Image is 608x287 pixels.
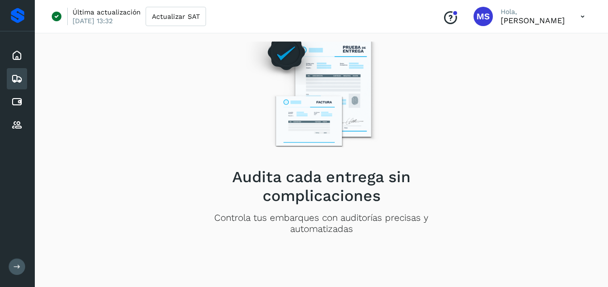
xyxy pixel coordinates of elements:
[73,16,113,25] p: [DATE] 13:32
[7,115,27,136] div: Proveedores
[501,8,565,16] p: Hola,
[73,8,141,16] p: Última actualización
[184,213,460,235] p: Controla tus embarques con auditorías precisas y automatizadas
[152,13,200,20] span: Actualizar SAT
[7,68,27,89] div: Embarques
[184,168,460,205] h2: Audita cada entrega sin complicaciones
[238,18,405,160] img: Empty state image
[7,91,27,113] div: Cuentas por pagar
[501,16,565,25] p: Mariana Salazar
[7,45,27,66] div: Inicio
[146,7,206,26] button: Actualizar SAT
